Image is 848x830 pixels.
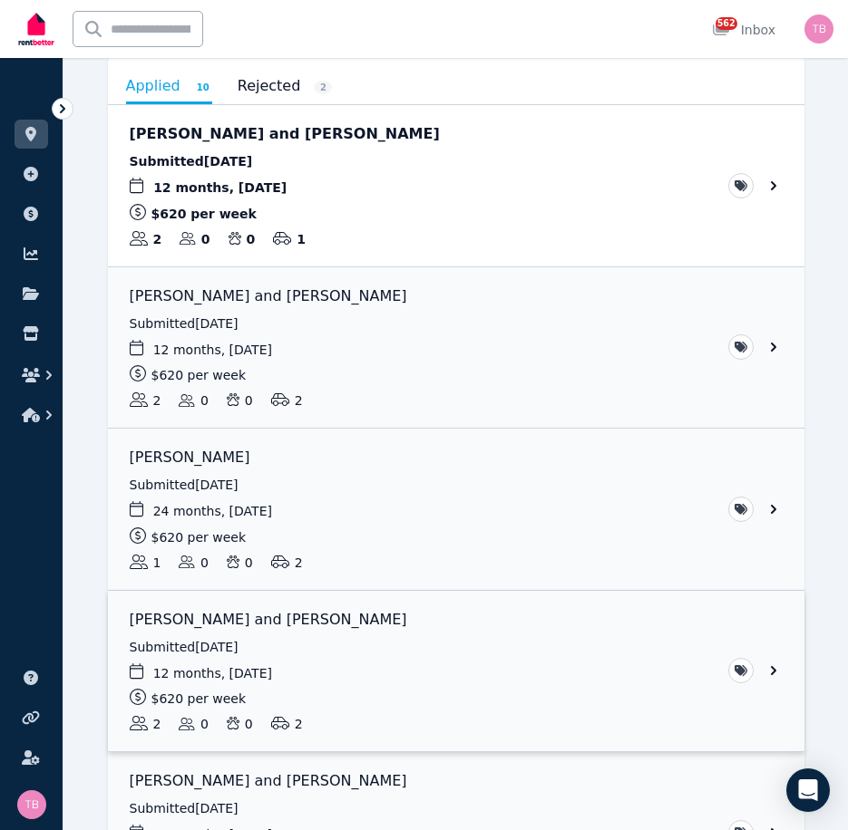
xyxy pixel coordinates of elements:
img: RentBetter [15,6,58,52]
a: View application: Mohanraj Perumalsamy and Sivaranjani Murugadass [108,105,804,266]
img: Tracy Barrett [17,790,46,819]
div: Open Intercom Messenger [786,768,830,812]
a: View application: Clem Green [108,429,804,590]
div: Inbox [712,21,775,39]
span: 10 [194,81,212,94]
a: View application: Yunho Cho and Hayeong Nam [108,591,804,752]
span: 2 [314,81,332,94]
a: View application: Nelvin Jose and Priya Pious [108,267,804,429]
a: Rejected [238,71,333,101]
img: Tracy Barrett [804,14,833,43]
a: Applied [126,71,212,104]
span: 562 [716,17,737,30]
